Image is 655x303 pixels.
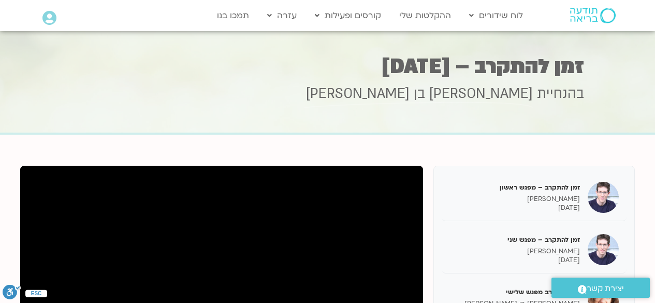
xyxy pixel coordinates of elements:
span: בהנחיית [537,84,584,103]
a: ההקלטות שלי [394,6,456,25]
a: תמכו בנו [212,6,254,25]
a: לוח שידורים [464,6,528,25]
a: עזרה [262,6,302,25]
p: [DATE] [449,204,580,212]
h5: זמן להתקרב – מפגש שני [449,235,580,244]
img: זמן להתקרב – מפגש ראשון [588,182,619,213]
img: זמן להתקרב – מפגש שני [588,234,619,265]
h5: זמן להתקרב – מפגש ראשון [449,183,580,192]
p: [DATE] [449,256,580,265]
a: קורסים ופעילות [310,6,386,25]
img: תודעה בריאה [570,8,616,23]
h5: זמן להתקרב מפגש שלישי [449,287,580,297]
span: יצירת קשר [587,282,624,296]
h1: זמן להתקרב – [DATE] [71,56,584,77]
a: יצירת קשר [551,278,650,298]
p: [PERSON_NAME] [449,247,580,256]
p: [PERSON_NAME] [449,195,580,204]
